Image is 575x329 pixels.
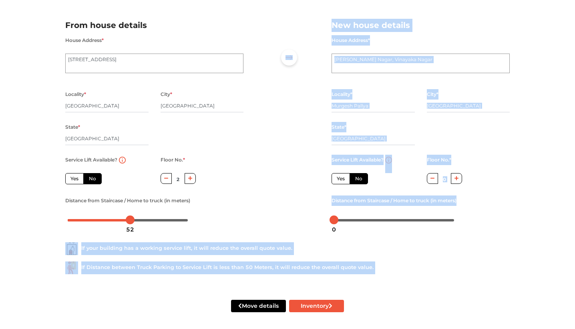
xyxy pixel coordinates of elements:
[332,19,510,32] h2: New house details
[65,19,243,32] h2: From house details
[289,300,344,312] button: Inventory
[83,173,102,184] label: No
[161,155,185,165] label: Floor No.
[332,54,510,74] textarea: [PERSON_NAME] Nagar, Vinayaka Nagar
[65,242,510,255] div: If your building has a working service lift, it will reduce the overall quote value.
[65,122,80,132] label: State
[65,261,78,274] img: ...
[427,155,451,165] label: Floor No.
[65,242,78,255] img: ...
[65,173,84,184] label: Yes
[350,173,368,184] label: No
[427,89,438,100] label: City
[332,89,352,100] label: Locality
[65,155,117,165] label: Service Lift Available?
[329,223,339,236] div: 0
[65,195,190,206] label: Distance from Staircase / Home to truck (in meters)
[231,300,286,312] button: Move details
[332,122,346,132] label: State
[332,195,456,206] label: Distance from Staircase / Home to truck (in meters)
[65,261,510,274] div: If Distance between Truck Parking to Service Lift is less than 50 Meters, it will reduce the over...
[65,35,104,46] label: House Address
[65,89,86,100] label: Locality
[332,155,384,165] label: Service Lift Available?
[161,89,172,100] label: City
[332,173,350,184] label: Yes
[123,223,137,236] div: 52
[332,35,370,46] label: House Address
[65,54,243,74] textarea: [GEOGRAPHIC_DATA]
